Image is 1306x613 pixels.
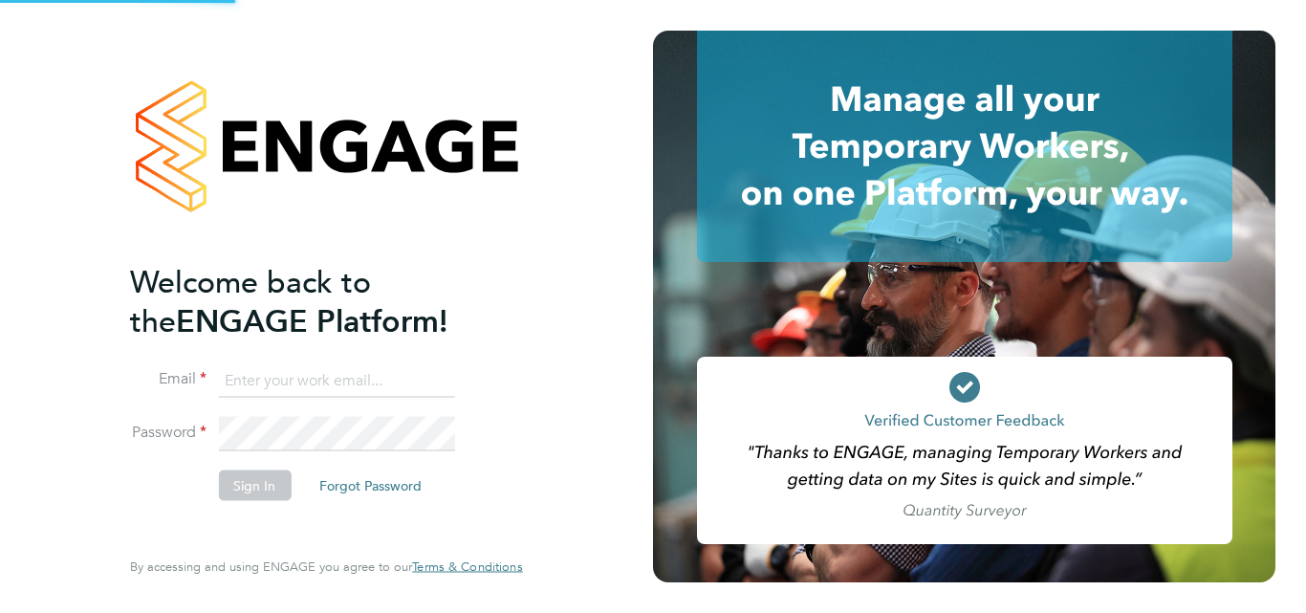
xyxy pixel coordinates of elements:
span: Terms & Conditions [412,558,522,575]
button: Forgot Password [304,471,437,501]
label: Password [130,423,207,443]
label: Email [130,369,207,389]
a: Terms & Conditions [412,559,522,575]
span: Welcome back to the [130,263,371,339]
h2: ENGAGE Platform! [130,262,503,340]
input: Enter your work email... [218,363,454,398]
button: Sign In [218,471,291,501]
span: By accessing and using ENGAGE you agree to our [130,558,522,575]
